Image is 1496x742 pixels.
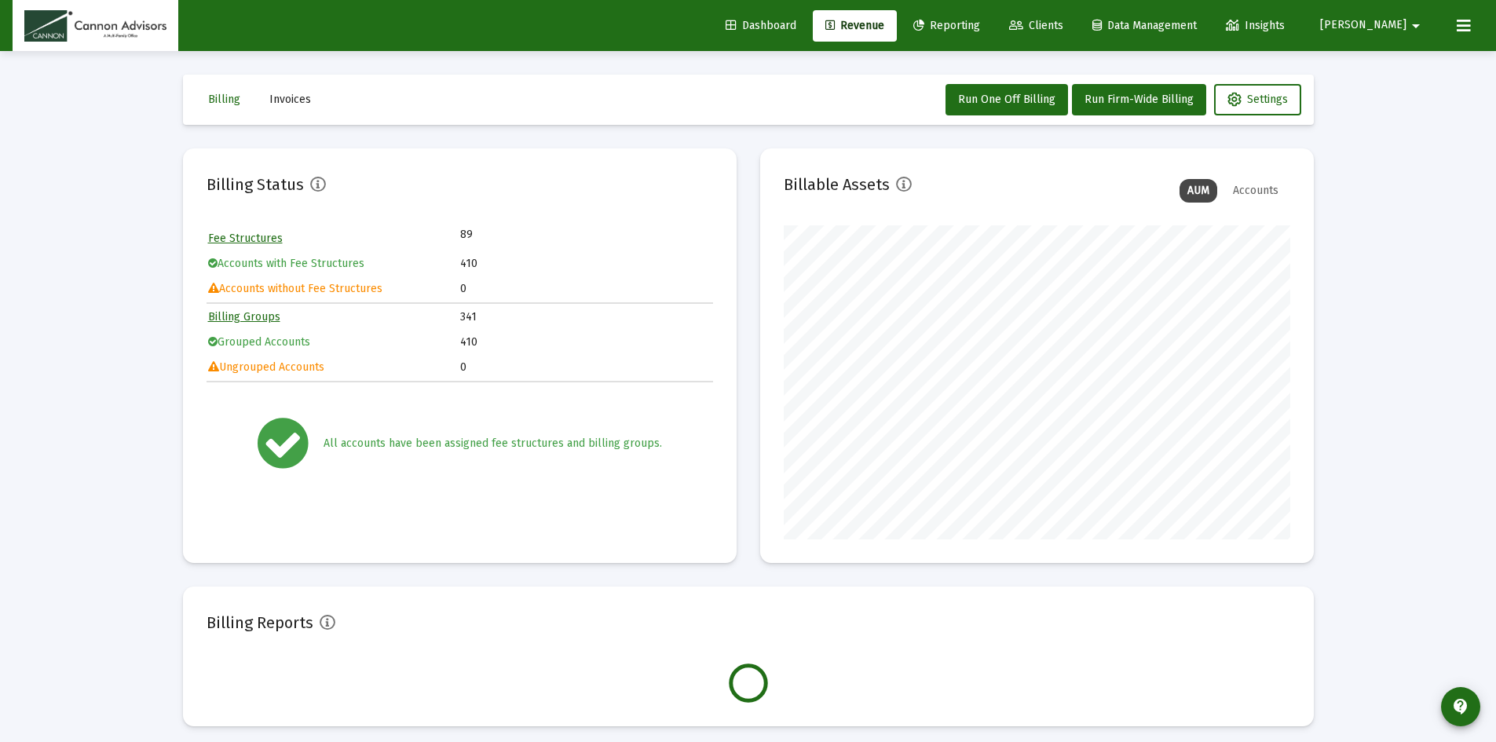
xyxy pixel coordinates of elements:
[958,93,1055,106] span: Run One Off Billing
[208,252,459,276] td: Accounts with Fee Structures
[1225,179,1286,203] div: Accounts
[1320,19,1406,32] span: [PERSON_NAME]
[208,310,280,323] a: Billing Groups
[713,10,809,42] a: Dashboard
[1214,84,1301,115] button: Settings
[196,84,253,115] button: Billing
[208,331,459,354] td: Grouped Accounts
[913,19,980,32] span: Reporting
[208,356,459,379] td: Ungrouped Accounts
[784,172,890,197] h2: Billable Assets
[1213,10,1297,42] a: Insights
[324,436,662,451] div: All accounts have been assigned fee structures and billing groups.
[1180,179,1217,203] div: AUM
[460,331,711,354] td: 410
[460,227,586,243] td: 89
[269,93,311,106] span: Invoices
[1301,9,1444,41] button: [PERSON_NAME]
[207,172,304,197] h2: Billing Status
[825,19,884,32] span: Revenue
[1227,93,1288,106] span: Settings
[207,610,313,635] h2: Billing Reports
[1092,19,1197,32] span: Data Management
[460,252,711,276] td: 410
[208,232,283,245] a: Fee Structures
[460,356,711,379] td: 0
[1009,19,1063,32] span: Clients
[208,277,459,301] td: Accounts without Fee Structures
[208,93,240,106] span: Billing
[460,277,711,301] td: 0
[460,305,711,329] td: 341
[1085,93,1194,106] span: Run Firm-Wide Billing
[257,84,324,115] button: Invoices
[813,10,897,42] a: Revenue
[1226,19,1285,32] span: Insights
[726,19,796,32] span: Dashboard
[901,10,993,42] a: Reporting
[1406,10,1425,42] mat-icon: arrow_drop_down
[24,10,166,42] img: Dashboard
[1072,84,1206,115] button: Run Firm-Wide Billing
[997,10,1076,42] a: Clients
[1080,10,1209,42] a: Data Management
[1451,697,1470,716] mat-icon: contact_support
[946,84,1068,115] button: Run One Off Billing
